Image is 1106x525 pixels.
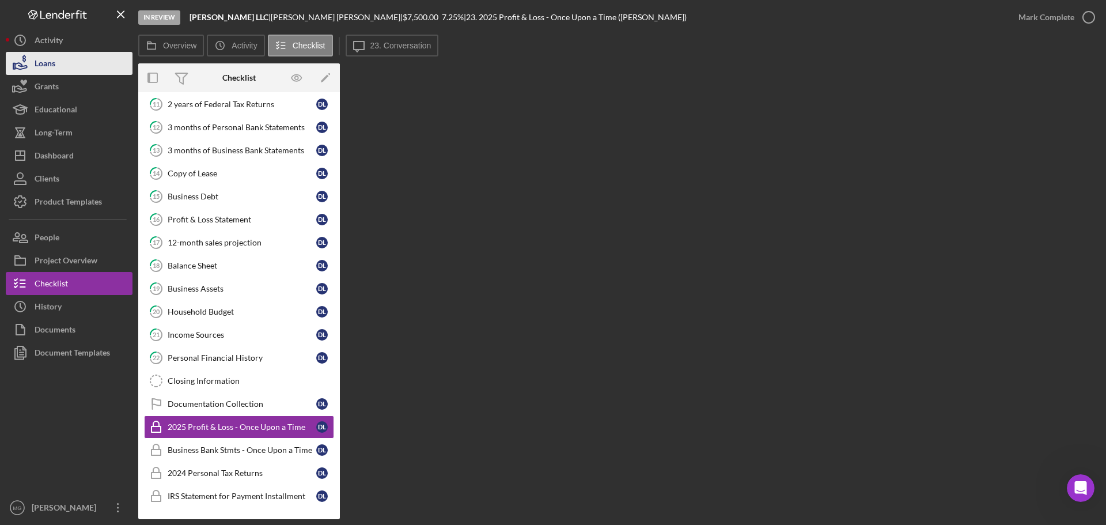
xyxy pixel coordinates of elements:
[35,167,59,193] div: Clients
[6,144,132,167] button: Dashboard
[33,6,51,25] img: Profile image for Christina
[18,377,27,387] button: Emoji picker
[144,462,334,485] a: 2024 Personal Tax ReturnsDL
[6,29,132,52] a: Activity
[144,93,334,116] a: 112 years of Federal Tax ReturnsDL
[36,377,46,387] button: Gif picker
[316,421,328,433] div: D L
[168,146,316,155] div: 3 months of Business Bank Statements
[6,121,132,144] button: Long-Term
[464,13,687,22] div: | 23. 2025 Profit & Loss - Once Upon a Time ([PERSON_NAME])
[370,41,431,50] label: 23. Conversation
[316,398,328,410] div: D L
[168,238,316,247] div: 12-month sales projection
[9,59,221,116] div: Mia says…
[153,192,160,200] tspan: 15
[36,315,221,343] a: More in the Help Center
[168,123,316,132] div: 3 months of Personal Bank Statements
[35,52,55,78] div: Loans
[168,330,316,339] div: Income Sources
[6,167,132,190] button: Clients
[41,59,221,107] div: I added these in the wrong area. Now, I need to delete those. How can I delete those?
[6,98,132,121] button: Educational
[168,422,316,432] div: 2025 Profit & Loss - Once Upon a Time
[190,12,268,22] b: [PERSON_NAME] LLC
[442,13,464,22] div: 7.25 %
[168,445,316,455] div: Business Bank Stmts - Once Upon a Time
[168,261,316,270] div: Balance Sheet
[207,35,264,56] button: Activity
[316,145,328,156] div: D L
[144,277,334,300] a: 19Business AssetsDL
[6,249,132,272] button: Project Overview
[346,35,439,56] button: 23. Conversation
[144,208,334,231] a: 16Profit & Loss StatementDL
[6,496,132,519] button: MG[PERSON_NAME]
[138,10,180,25] div: In Review
[9,210,221,357] div: Operator says…
[6,52,132,75] button: Loans
[35,318,75,344] div: Documents
[144,254,334,277] a: 18Balance SheetDL
[144,231,334,254] a: 1712-month sales projectionDL
[168,353,316,362] div: Personal Financial History
[144,485,334,508] a: IRS Statement for Payment InstallmentDL
[190,13,271,22] div: |
[316,352,328,364] div: D L
[9,319,28,338] img: Profile image for Operator
[7,5,29,27] button: go back
[153,146,160,154] tspan: 13
[35,98,77,124] div: Educational
[316,214,328,225] div: D L
[144,323,334,346] a: 21Income SourcesDL
[316,490,328,502] div: D L
[6,190,132,213] a: Product Templates
[138,35,204,56] button: Overview
[144,416,334,439] a: 2025 Profit & Loss - Once Upon a TimeDL
[316,122,328,133] div: D L
[36,284,221,315] div: Custom Fields and Forms
[153,169,160,177] tspan: 14
[293,41,325,50] label: Checklist
[35,341,110,367] div: Document Templates
[198,373,216,391] button: Send a message…
[316,467,328,479] div: D L
[6,272,132,295] button: Checklist
[153,308,160,315] tspan: 20
[168,192,316,201] div: Business Debt
[316,260,328,271] div: D L
[168,492,316,501] div: IRS Statement for Payment Installment
[1007,6,1100,29] button: Mark Complete
[29,496,104,522] div: [PERSON_NAME]
[316,191,328,202] div: D L
[6,295,132,318] a: History
[35,75,59,101] div: Grants
[10,353,221,373] textarea: Message…
[144,162,334,185] a: 14Copy of LeaseDL
[168,215,316,224] div: Profit & Loss Statement
[47,294,162,304] strong: Custom Fields and Forms
[36,211,221,241] div: Archive a Project
[316,168,328,179] div: D L
[47,221,125,231] strong: Archive a Project
[55,377,64,387] button: Upload attachment
[153,216,160,223] tspan: 16
[202,5,223,25] div: Close
[35,249,97,275] div: Project Overview
[144,116,334,139] a: 123 months of Personal Bank StatementsDL
[232,41,257,50] label: Activity
[6,318,132,341] a: Documents
[316,306,328,318] div: D L
[6,341,132,364] a: Document Templates
[6,226,132,249] button: People
[144,369,334,392] a: Closing Information
[9,201,221,201] div: New messages divider
[153,239,160,246] tspan: 17
[153,354,160,361] tspan: 22
[316,444,328,456] div: D L
[35,144,74,170] div: Dashboard
[316,329,328,341] div: D L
